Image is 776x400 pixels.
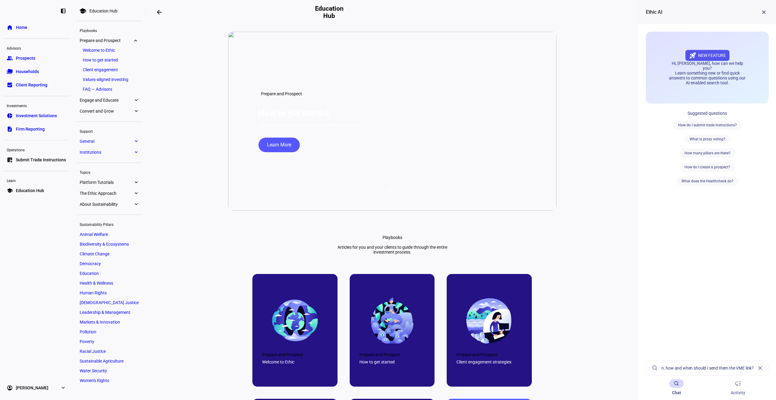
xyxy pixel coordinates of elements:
[456,352,522,357] div: Prepare and Prospect
[133,97,139,103] eth-mat-symbol: expand_more
[133,138,139,144] eth-mat-symbol: expand_more
[77,148,142,156] a: Institutionsexpand_more
[456,360,522,364] div: Client engagement strategies
[7,24,13,30] eth-mat-symbol: home
[80,329,96,334] span: Pollution
[80,368,107,373] span: Water Security
[4,21,69,33] a: homeHome
[16,68,39,75] span: Households
[133,190,139,196] eth-mat-symbol: expand_more
[80,310,130,315] span: Leadership & Management
[133,179,139,185] eth-mat-symbol: expand_more
[80,359,123,363] span: Sustainable Agriculture
[667,61,747,71] div: Hi, [PERSON_NAME], how can we help you?
[89,9,117,13] div: Education Hub
[80,251,109,256] span: Climate Change
[698,53,726,58] span: New Feature
[4,145,69,154] div: Operations
[383,235,402,240] div: Playbooks
[80,46,139,54] a: Welcome to Ethic
[80,109,133,114] span: Convert and Grow
[359,352,425,357] div: Prepare and Prospect
[734,380,742,387] span: low_priority
[258,123,359,128] div: A quick guide to setting up and using Ethic’s platform.
[16,82,47,88] span: Client Reporting
[77,230,142,239] a: Animal Welfare
[4,110,69,122] a: pie_chartInvestment Solutions
[646,111,769,116] div: Suggested questions
[80,378,109,383] span: Women's Rights
[4,176,69,184] div: Learn
[16,188,44,194] span: Education Hub
[77,127,142,135] div: Support
[16,126,45,132] span: Firm Reporting
[80,320,120,325] span: Markets & Innovation
[368,296,416,345] img: 67c0a1a361bf038d2e293661_66d75062e6db20f9f8bea3a5_World%25203.png
[707,375,769,400] md-primary-tab: Activity
[80,191,133,196] span: The Ethic Approach
[7,68,13,75] eth-mat-symbol: folder_copy
[258,108,329,118] h1: How to get started
[7,126,13,132] eth-mat-symbol: description
[16,157,66,163] span: Submit Trade Instructions
[77,269,142,278] a: Education
[7,385,13,391] eth-mat-symbol: account_circle
[133,149,139,155] eth-mat-symbol: expand_more
[465,296,513,345] img: 67c0a1a3dd398c4549a83ca6_663e60d4891242c5d6cd46be_final-office.png
[7,157,13,163] eth-mat-symbol: list_alt_add
[313,5,346,19] h2: Education Hub
[646,375,707,400] md-primary-tab: Chat
[77,318,142,326] a: Markets & Innovation
[77,279,142,287] a: Health & Wellness
[77,376,142,385] a: Women's Rights
[331,245,453,254] div: Articles for you and your clients to guide through the entire investment process.
[133,201,139,207] eth-mat-symbol: expand_more
[79,7,86,15] mat-icon: school
[80,232,108,237] span: Animal Welfare
[60,385,66,391] eth-mat-symbol: expand_more
[7,113,13,119] eth-mat-symbol: pie_chart
[262,352,328,357] div: Prepare and Prospect
[80,242,129,247] span: Biodiversity & Ecosystems
[16,55,35,61] span: Prospects
[77,26,142,34] div: Playbooks
[80,290,107,295] span: Human Rights
[80,202,133,207] span: About Sustainability
[646,9,663,16] div: Ethic AI
[680,163,735,172] div: How do I create a prospect?
[77,250,142,258] a: Climate Change
[667,71,747,85] div: Learn something new or find quick answers to common questions using our AI-enabled search tool.
[80,150,133,155] span: Institutions
[77,328,142,336] a: Pollution
[77,220,142,228] div: Sustainability Pillars
[7,82,13,88] eth-mat-symbol: bid_landscape
[80,139,133,144] span: General
[4,52,69,64] a: groupProspects
[80,349,106,354] span: Racial Justice
[77,168,142,176] div: Topics
[80,281,113,286] span: Health & Wellness
[156,9,163,16] mat-icon: arrow_backwards
[7,55,13,61] eth-mat-symbol: group
[673,121,742,130] div: How do I submit trade instructions?
[4,79,69,91] a: bid_landscapeClient Reporting
[77,289,142,297] a: Human Rights
[77,357,142,365] a: Sustainable Agriculture
[80,98,133,103] span: Engage and Educate
[133,37,139,44] eth-mat-symbol: expand_more
[4,123,69,135] a: descriptionFirm Reporting
[80,271,99,276] span: Education
[80,300,139,305] span: [DEMOGRAPHIC_DATA] Justice
[80,180,133,185] span: Platform Tutorials
[77,347,142,356] a: Racial Justice
[77,308,142,317] a: Leadership & Management
[689,52,696,59] mat-icon: rocket_launch
[677,177,738,186] div: What does the Healthcheck do?
[80,261,101,266] span: Democracy
[77,367,142,375] a: Water Security
[757,365,764,371] span: close
[77,137,142,146] a: Generalexpand_more
[271,296,319,345] img: 67c0a1a41fd1db2665af57fe_663e60d4891242c5d6cd469c_final-earth.png
[80,75,139,84] a: Values-aligned investing
[680,149,735,158] div: How many pillars are there?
